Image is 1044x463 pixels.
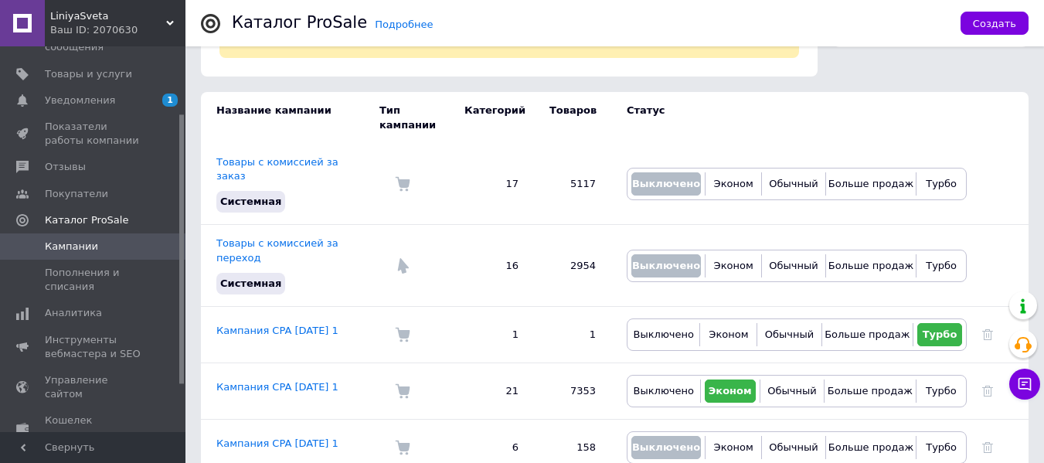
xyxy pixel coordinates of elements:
span: Эконом [714,178,753,189]
img: Комиссия за заказ [395,176,410,192]
span: Обычный [767,385,816,397]
a: Кампания CPA [DATE] 1 [216,437,338,449]
span: Покупатели [45,187,108,201]
td: Статус [611,92,967,143]
td: 1 [449,306,534,363]
span: Создать [973,18,1016,29]
span: Обычный [769,260,818,271]
a: Удалить [982,441,993,453]
td: 17 [449,144,534,225]
span: Турбо [926,260,957,271]
button: Больше продаж [830,172,912,196]
span: Аналитика [45,306,102,320]
button: Больше продаж [830,436,912,459]
td: 16 [449,225,534,307]
button: Создать [961,12,1029,35]
td: 21 [449,363,534,419]
span: Товары и услуги [45,67,132,81]
button: Обычный [766,436,821,459]
button: Эконом [709,436,757,459]
span: Обычный [765,329,814,340]
button: Эконом [709,172,757,196]
td: 1 [534,306,611,363]
button: Эконом [704,323,753,346]
a: Кампания CPA [DATE] 1 [216,325,338,336]
a: Товары с комиссией за заказ [216,156,338,182]
span: Кошелек компании [45,414,143,441]
button: Обычный [766,254,821,277]
a: Удалить [982,385,993,397]
span: 1 [162,94,178,107]
span: Пополнения и списания [45,266,143,294]
span: Выключено [632,441,700,453]
img: Комиссия за заказ [395,383,410,399]
span: Больше продаж [828,260,913,271]
img: Комиссия за заказ [395,327,410,342]
td: Тип кампании [379,92,449,143]
button: Эконом [709,254,757,277]
span: Турбо [923,329,957,340]
span: Инструменты вебмастера и SEO [45,333,143,361]
button: Обычный [764,380,820,403]
button: Выключено [631,172,701,196]
td: 5117 [534,144,611,225]
span: Выключено [634,329,694,340]
span: Больше продаж [828,441,913,453]
span: Обычный [769,178,818,189]
button: Турбо [920,436,962,459]
span: Эконом [709,329,748,340]
button: Больше продаж [828,380,912,403]
a: Кампания CPA [DATE] 1 [216,381,338,393]
span: Отзывы [45,160,86,174]
img: Комиссия за переход [395,258,410,274]
td: 7353 [534,363,611,419]
button: Турбо [920,254,962,277]
span: Турбо [926,178,957,189]
span: Больше продаж [828,178,913,189]
a: Подробнее [375,19,433,30]
span: Турбо [926,441,957,453]
span: Показатели работы компании [45,120,143,148]
span: Больше продаж [825,329,910,340]
td: Название кампании [201,92,379,143]
span: LiniyaSveta [50,9,166,23]
button: Больше продаж [826,323,910,346]
span: Выключено [632,178,700,189]
button: Выключено [631,380,696,403]
span: Обычный [769,441,818,453]
span: Эконом [709,385,752,397]
span: Системная [220,196,281,207]
span: Выключено [634,385,694,397]
span: Кампании [45,240,98,254]
a: Товары с комиссией за переход [216,237,338,263]
span: Управление сайтом [45,373,143,401]
span: Уведомления [45,94,115,107]
td: 2954 [534,225,611,307]
button: Больше продаж [830,254,912,277]
span: Турбо [926,385,957,397]
span: Выключено [632,260,700,271]
img: Комиссия за заказ [395,440,410,455]
button: Выключено [631,323,695,346]
span: Эконом [714,441,753,453]
button: Эконом [705,380,756,403]
button: Выключено [631,254,701,277]
button: Обычный [761,323,817,346]
a: Удалить [982,329,993,340]
button: Выключено [631,436,701,459]
span: Эконом [714,260,753,271]
td: Товаров [534,92,611,143]
div: Каталог ProSale [232,15,367,31]
span: Системная [220,277,281,289]
button: Турбо [917,323,962,346]
button: Турбо [920,380,962,403]
button: Обычный [766,172,821,196]
div: Ваш ID: 2070630 [50,23,185,37]
span: Каталог ProSale [45,213,128,227]
span: Больше продаж [828,385,913,397]
button: Турбо [920,172,962,196]
td: Категорий [449,92,534,143]
button: Чат с покупателем [1009,369,1040,400]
